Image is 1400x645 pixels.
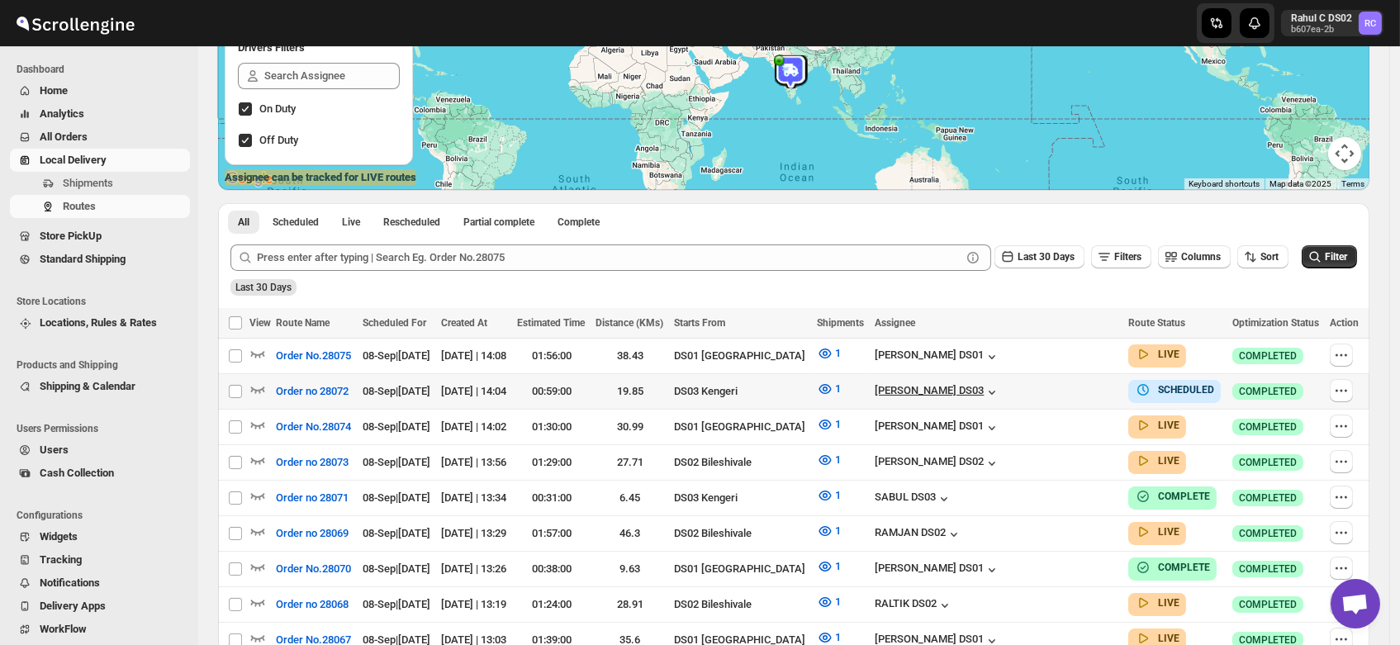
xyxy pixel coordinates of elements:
[10,102,190,126] button: Analytics
[266,591,358,618] button: Order no 28068
[266,520,358,547] button: Order no 28069
[441,454,507,471] div: [DATE] | 13:56
[1158,597,1179,609] b: LIVE
[276,383,349,400] span: Order no 28072
[875,491,952,507] button: SABUL DS03
[517,561,586,577] div: 00:38:00
[1135,417,1179,434] button: LIVE
[363,456,430,468] span: 08-Sep | [DATE]
[40,553,82,566] span: Tracking
[10,525,190,548] button: Widgets
[596,317,663,329] span: Distance (KMs)
[222,168,277,190] a: Open this area in Google Maps (opens a new window)
[10,571,190,595] button: Notifications
[807,518,851,544] button: 1
[257,244,961,271] input: Press enter after typing | Search Eg. Order No.28075
[383,216,440,229] span: Rescheduled
[1158,562,1210,573] b: COMPLETE
[875,420,1000,436] button: [PERSON_NAME] DS01
[40,623,87,635] span: WorkFlow
[674,561,807,577] div: DS01 [GEOGRAPHIC_DATA]
[441,490,507,506] div: [DATE] | 13:34
[363,317,426,329] span: Scheduled For
[40,380,135,392] span: Shipping & Calendar
[40,467,114,479] span: Cash Collection
[249,317,271,329] span: View
[222,168,277,190] img: Google
[463,216,534,229] span: Partial complete
[875,349,1000,365] div: [PERSON_NAME] DS01
[276,490,349,506] span: Order no 28071
[441,348,507,364] div: [DATE] | 14:08
[517,383,586,400] div: 00:59:00
[266,343,361,369] button: Order No.28075
[517,348,586,364] div: 01:56:00
[1364,18,1376,29] text: RC
[1239,562,1297,576] span: COMPLETED
[517,596,586,613] div: 01:24:00
[1341,179,1364,188] a: Terms (opens in new tab)
[674,525,807,542] div: DS02 Bileshivale
[1325,251,1347,263] span: Filter
[517,419,586,435] div: 01:30:00
[596,525,664,542] div: 46.3
[10,462,190,485] button: Cash Collection
[1281,10,1383,36] button: User menu
[10,311,190,334] button: Locations, Rules & Rates
[40,84,68,97] span: Home
[40,230,102,242] span: Store PickUp
[1302,245,1357,268] button: Filter
[10,79,190,102] button: Home
[596,454,664,471] div: 27.71
[441,419,507,435] div: [DATE] | 14:02
[10,195,190,218] button: Routes
[596,596,664,613] div: 28.91
[40,600,106,612] span: Delivery Apps
[1239,491,1297,505] span: COMPLETED
[259,134,298,146] span: Off Duty
[10,375,190,398] button: Shipping & Calendar
[1269,179,1331,188] span: Map data ©2025
[835,524,841,537] span: 1
[674,317,725,329] span: Starts From
[17,295,190,308] span: Store Locations
[276,419,351,435] span: Order No.28074
[875,317,915,329] span: Assignee
[835,382,841,395] span: 1
[10,172,190,195] button: Shipments
[225,169,416,186] label: Assignee can be tracked for LIVE routes
[517,525,586,542] div: 01:57:00
[363,562,430,575] span: 08-Sep | [DATE]
[1181,251,1221,263] span: Columns
[875,526,962,543] button: RAMJAN DS02
[1158,633,1179,644] b: LIVE
[1018,251,1075,263] span: Last 30 Days
[10,595,190,618] button: Delivery Apps
[835,347,841,359] span: 1
[276,348,351,364] span: Order No.28075
[596,383,664,400] div: 19.85
[875,455,1000,472] button: [PERSON_NAME] DS02
[674,596,807,613] div: DS02 Bileshivale
[17,422,190,435] span: Users Permissions
[1128,317,1185,329] span: Route Status
[807,411,851,438] button: 1
[266,449,358,476] button: Order no 28073
[1291,25,1352,35] p: b607ea-2b
[1158,245,1231,268] button: Columns
[1359,12,1382,35] span: Rahul C DS02
[259,102,296,115] span: On Duty
[517,317,585,329] span: Estimated Time
[228,211,259,234] button: All routes
[1158,349,1179,360] b: LIVE
[40,253,126,265] span: Standard Shipping
[1135,595,1179,611] button: LIVE
[807,589,851,615] button: 1
[1239,456,1297,469] span: COMPLETED
[1260,251,1279,263] span: Sort
[875,384,1000,401] button: [PERSON_NAME] DS03
[517,454,586,471] div: 01:29:00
